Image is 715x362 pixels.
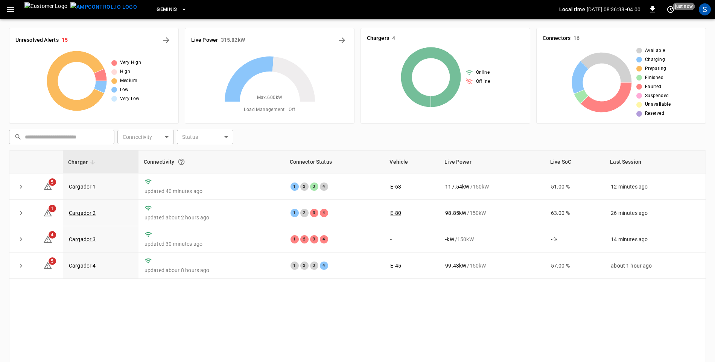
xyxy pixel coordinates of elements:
h6: 16 [574,34,580,43]
span: Charging [645,56,665,64]
span: 4 [49,231,56,239]
span: Offline [476,78,490,85]
div: / 150 kW [445,183,539,190]
button: expand row [15,207,27,219]
span: Very Low [120,95,140,103]
div: profile-icon [699,3,711,15]
span: Charger [68,158,97,167]
td: 51.00 % [545,173,605,200]
div: 4 [320,209,328,217]
button: expand row [15,260,27,271]
span: Unavailable [645,101,671,108]
span: 5 [49,178,56,186]
button: All Alerts [160,34,172,46]
span: Suspended [645,92,669,100]
td: 14 minutes ago [605,226,706,252]
p: 98.85 kW [445,209,466,217]
div: 2 [300,209,309,217]
h6: Live Power [191,36,218,44]
div: / 150 kW [445,236,539,243]
h6: Connectors [543,34,570,43]
span: Very High [120,59,141,67]
td: about 1 hour ago [605,252,706,279]
div: 3 [310,209,318,217]
button: Energy Overview [336,34,348,46]
td: 26 minutes ago [605,200,706,226]
p: 117.54 kW [445,183,469,190]
p: updated about 8 hours ago [145,266,278,274]
a: 1 [43,209,52,215]
span: Low [120,86,129,94]
p: updated 30 minutes ago [145,240,278,248]
div: 2 [300,262,309,270]
div: / 150 kW [445,262,539,269]
div: / 150 kW [445,209,539,217]
span: Available [645,47,665,55]
span: just now [673,3,695,10]
img: Customer Logo [24,2,67,17]
div: 4 [320,235,328,243]
a: 5 [43,183,52,189]
div: 2 [300,183,309,191]
div: 4 [320,262,328,270]
th: Connector Status [284,151,385,173]
div: 3 [310,183,318,191]
span: Load Management = Off [244,106,295,114]
p: - kW [445,236,454,243]
span: High [120,68,131,76]
th: Live Power [439,151,545,173]
a: Cargador 3 [69,236,96,242]
span: Faulted [645,83,662,91]
div: 1 [291,209,299,217]
td: - [384,226,439,252]
span: Reserved [645,110,664,117]
a: Cargador 2 [69,210,96,216]
span: Geminis [157,5,177,14]
p: Local time [559,6,585,13]
h6: 15 [62,36,68,44]
button: expand row [15,181,27,192]
a: Cargador 1 [69,184,96,190]
div: 1 [291,183,299,191]
h6: 315.82 kW [221,36,245,44]
span: Max. 600 kW [257,94,283,102]
span: 1 [49,205,56,212]
td: - % [545,226,605,252]
p: [DATE] 08:36:38 -04:00 [587,6,640,13]
td: 63.00 % [545,200,605,226]
span: Preparing [645,65,666,73]
span: 5 [49,257,56,265]
a: E-45 [390,263,401,269]
th: Live SoC [545,151,605,173]
a: Cargador 4 [69,263,96,269]
button: Geminis [154,2,190,17]
a: 4 [43,236,52,242]
span: Medium [120,77,137,85]
button: expand row [15,234,27,245]
div: 3 [310,262,318,270]
span: Online [476,69,490,76]
h6: Unresolved Alerts [15,36,59,44]
div: 4 [320,183,328,191]
img: ampcontrol.io logo [70,2,137,12]
div: Connectivity [144,155,279,169]
span: Finished [645,74,663,82]
a: 5 [43,262,52,268]
p: updated about 2 hours ago [145,214,278,221]
div: 1 [291,235,299,243]
p: 99.43 kW [445,262,466,269]
button: set refresh interval [665,3,677,15]
a: E-63 [390,184,401,190]
td: 12 minutes ago [605,173,706,200]
a: E-80 [390,210,401,216]
div: 2 [300,235,309,243]
p: updated 40 minutes ago [145,187,278,195]
button: Connection between the charger and our software. [175,155,188,169]
td: 57.00 % [545,252,605,279]
th: Last Session [605,151,706,173]
div: 1 [291,262,299,270]
div: 3 [310,235,318,243]
th: Vehicle [384,151,439,173]
h6: Chargers [367,34,389,43]
h6: 4 [392,34,395,43]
